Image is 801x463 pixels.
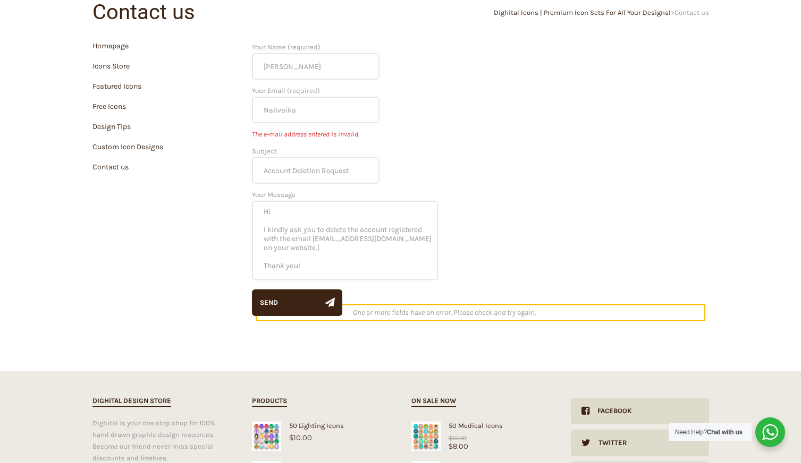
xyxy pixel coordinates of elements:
[674,8,709,16] span: Contact us
[252,201,438,280] textarea: Your Message
[401,9,709,16] div: >
[252,191,438,287] label: Your Message
[252,147,380,175] label: Subject
[92,122,131,131] a: Design Tips
[494,8,671,16] a: Dighital Icons | Premium Icon Sets For All Your Designs!
[449,434,452,442] span: $
[571,430,709,456] a: Twitter
[589,398,632,424] div: Facebook
[591,430,627,456] div: Twitter
[289,433,293,442] span: $
[92,62,130,71] a: Icons Store
[252,128,709,145] span: The e-mail address entered is invalid.
[252,157,380,184] input: Subject
[411,395,456,407] h2: On sale now
[252,43,380,71] label: Your Name (required)
[252,422,390,430] div: 50 Lighting Icons
[256,304,705,321] div: One or more fields have an error. Please check and try again.
[260,289,278,316] div: Send
[92,395,171,407] h2: Dighital Design Store
[411,422,550,450] a: Medical Icons50 Medical Icons$8.00
[92,142,163,151] a: Custom Icon Designs
[252,289,342,316] button: Send
[449,434,467,442] bdi: 10.00
[571,398,709,424] a: Facebook
[289,433,312,442] bdi: 10.00
[707,428,743,436] strong: Chat with us
[252,97,380,123] input: Your Email (required)
[411,422,550,430] div: 50 Medical Icons
[252,41,709,321] form: Contact form
[92,82,141,91] a: Featured Icons
[252,422,390,442] a: 50 Lighting Icons$10.00
[675,428,743,436] span: Need Help?
[411,422,441,451] img: Medical Icons
[92,162,129,172] a: Contact us
[92,41,129,50] a: Homepage
[92,2,401,23] h1: Contact us
[92,102,126,111] a: Free Icons
[449,442,453,450] span: $
[252,87,709,145] label: Your Email (required)
[252,53,380,80] input: Your Name (required)
[449,442,468,450] bdi: 8.00
[252,395,287,407] h2: Products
